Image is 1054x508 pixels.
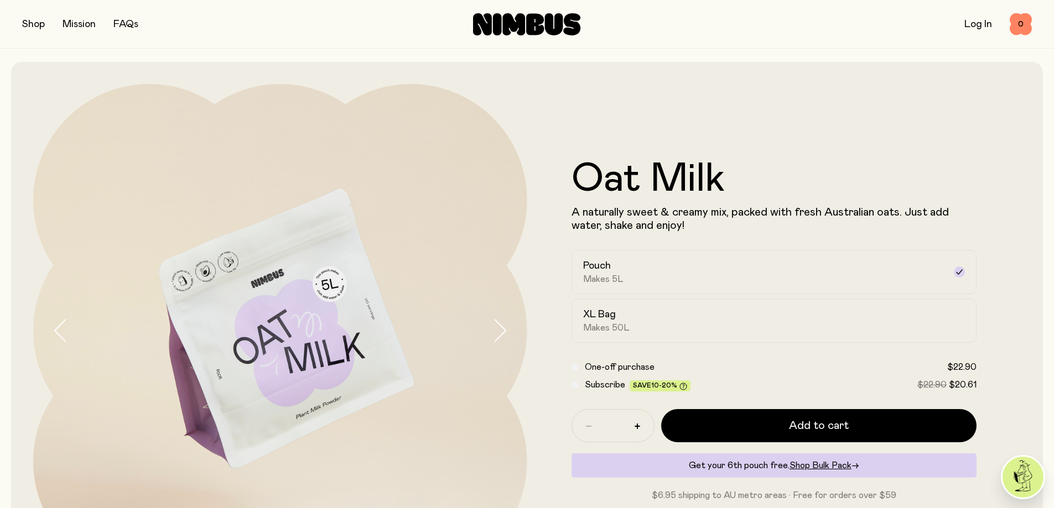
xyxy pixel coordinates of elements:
[572,206,977,232] p: A naturally sweet & creamy mix, packed with fresh Australian oats. Just add water, shake and enjoy!
[572,453,977,478] div: Get your 6th pouch free.
[1010,13,1032,35] button: 0
[789,418,849,433] span: Add to cart
[63,19,96,29] a: Mission
[572,489,977,502] p: $6.95 shipping to AU metro areas · Free for orders over $59
[572,159,977,199] h1: Oat Milk
[651,382,677,389] span: 10-20%
[949,380,977,389] span: $20.61
[661,409,977,442] button: Add to cart
[1003,457,1043,497] img: agent
[964,19,992,29] a: Log In
[583,274,624,285] span: Makes 5L
[790,461,859,470] a: Shop Bulk Pack→
[585,380,625,389] span: Subscribe
[790,461,851,470] span: Shop Bulk Pack
[917,380,947,389] span: $22.90
[583,259,611,273] h2: Pouch
[583,308,616,321] h2: XL Bag
[113,19,138,29] a: FAQs
[947,363,977,371] span: $22.90
[585,363,655,371] span: One-off purchase
[583,322,630,333] span: Makes 50L
[633,382,687,390] span: Save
